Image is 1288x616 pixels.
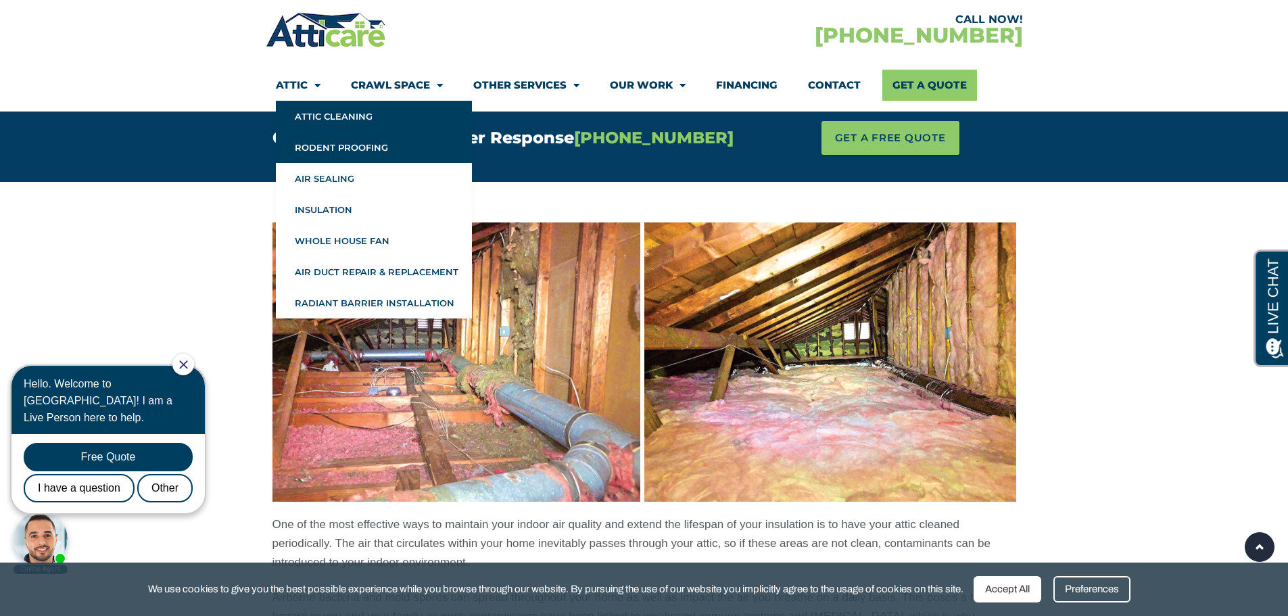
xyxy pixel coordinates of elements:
[574,128,734,147] span: [PHONE_NUMBER]
[148,581,963,598] span: We use cookies to give you the best possible experience while you browse through our website. By ...
[808,70,861,101] a: Contact
[276,256,472,287] a: Air Duct Repair & Replacement
[835,128,946,148] span: GET A FREE QUOTE
[276,287,472,318] a: Radiant Barrier Installation
[276,163,472,194] a: Air Sealing
[276,101,472,318] ul: Attic
[351,70,443,101] a: Crawl Space
[821,121,959,155] a: GET A FREE QUOTE
[1053,576,1130,602] div: Preferences
[276,70,1013,101] nav: Menu
[272,515,1016,572] p: One of the most effective ways to maintain your indoor air quality and extend the lifespan of you...
[276,225,472,256] a: Whole House Fan
[276,70,320,101] a: Attic
[882,70,977,101] a: Get A Quote
[276,194,472,225] a: Insulation
[473,70,579,101] a: Other Services
[610,70,686,101] a: Our Work
[276,101,472,132] a: Attic Cleaning
[974,576,1041,602] div: Accept All
[272,130,751,146] h4: Call Us Now For A Faster Response
[716,70,778,101] a: Financing
[644,14,1023,25] div: CALL NOW!
[276,132,472,163] a: Rodent Proofing
[7,352,223,575] iframe: Chat Invitation
[33,11,109,28] span: Opens a chat window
